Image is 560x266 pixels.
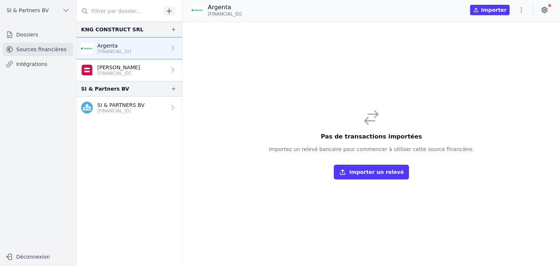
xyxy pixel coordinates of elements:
[97,49,131,55] p: [FINANCIAL_ID]
[97,64,140,71] p: [PERSON_NAME]
[97,42,131,49] p: Argenta
[3,57,73,71] a: Intégrations
[3,251,73,263] button: Déconnexion
[192,4,203,16] img: ARGENTA_ARSPBE22.png
[470,5,510,15] button: Importer
[81,64,93,76] img: belfius-1.png
[3,28,73,41] a: Dossiers
[97,101,144,109] p: SI & PARTNERS BV
[208,3,242,12] p: Argenta
[269,146,474,153] p: Importez un relevé bancaire pour commencer à utiliser cette source financière.
[3,4,73,16] button: SI & Partners BV
[77,37,182,59] a: Argenta [FINANCIAL_ID]
[208,11,242,17] span: [FINANCIAL_ID]
[3,43,73,56] a: Sources financières
[269,132,474,141] h3: Pas de transactions importées
[77,4,161,18] input: Filtrer par dossier...
[81,102,93,113] img: kbc.png
[77,97,182,119] a: SI & PARTNERS BV [FINANCIAL_ID]
[81,42,93,54] img: ARGENTA_ARSPBE22.png
[77,59,182,81] a: [PERSON_NAME] [FINANCIAL_ID]
[81,25,143,34] div: KNG CONSTRUCT SRL
[7,7,49,14] span: SI & Partners BV
[97,70,140,76] p: [FINANCIAL_ID]
[81,84,129,93] div: SI & Partners BV
[97,108,144,114] p: [FINANCIAL_ID]
[334,165,409,179] button: Importer un relevé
